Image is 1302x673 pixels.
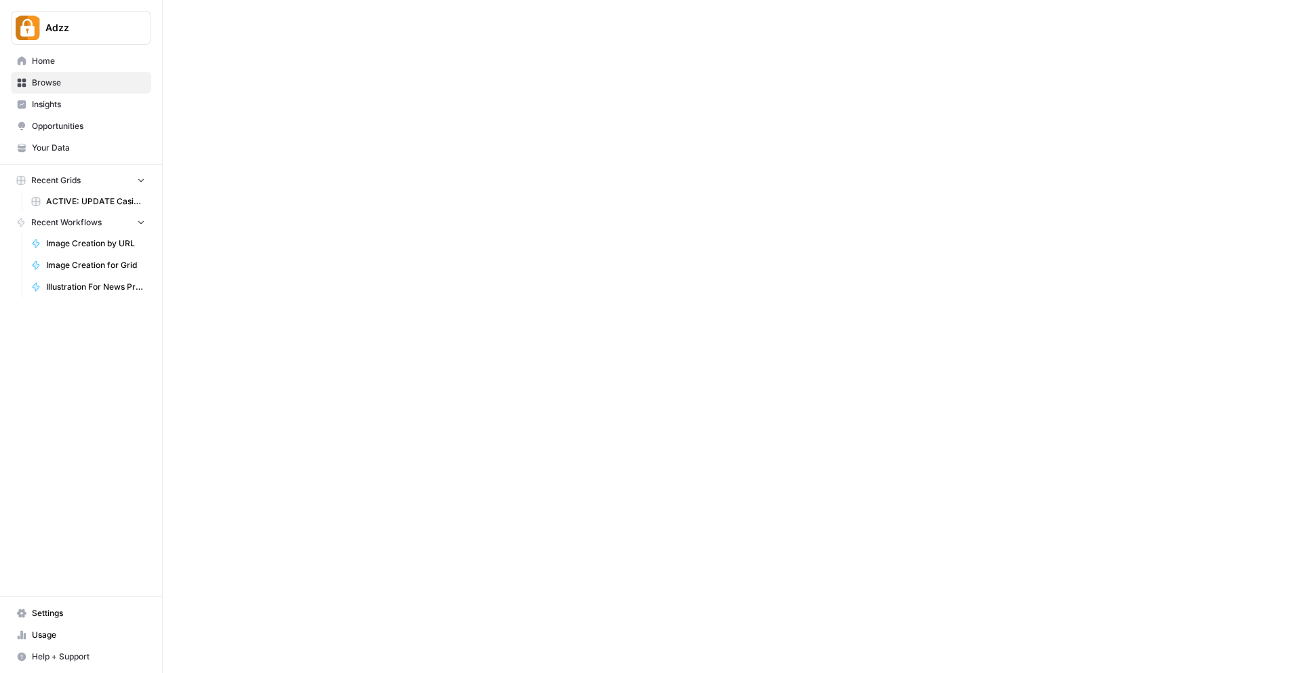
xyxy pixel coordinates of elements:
span: Image Creation by URL [46,237,145,250]
span: Help + Support [32,651,145,663]
span: ACTIVE: UPDATE Casino Reviews [46,195,145,208]
a: Browse [11,72,151,94]
button: Recent Grids [11,170,151,191]
a: Image Creation for Grid [25,254,151,276]
span: Recent Grids [31,174,81,187]
button: Workspace: Adzz [11,11,151,45]
a: ACTIVE: UPDATE Casino Reviews [25,191,151,212]
button: Help + Support [11,646,151,668]
span: Recent Workflows [31,216,102,229]
span: Home [32,55,145,67]
a: Image Creation by URL [25,233,151,254]
button: Recent Workflows [11,212,151,233]
span: Usage [32,629,145,641]
a: Illustration For News Prompt [25,276,151,298]
a: Settings [11,602,151,624]
span: Browse [32,77,145,89]
a: Opportunities [11,115,151,137]
a: Home [11,50,151,72]
span: Image Creation for Grid [46,259,145,271]
span: Settings [32,607,145,619]
span: Illustration For News Prompt [46,281,145,293]
a: Usage [11,624,151,646]
img: Adzz Logo [16,16,40,40]
span: Your Data [32,142,145,154]
span: Insights [32,98,145,111]
a: Your Data [11,137,151,159]
span: Opportunities [32,120,145,132]
span: Adzz [45,21,127,35]
a: Insights [11,94,151,115]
